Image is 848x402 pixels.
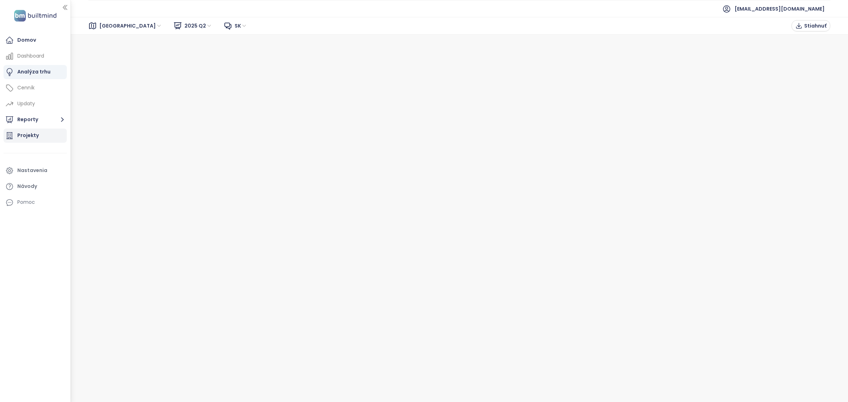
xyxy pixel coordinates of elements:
div: Dashboard [17,52,44,60]
img: logo [12,8,59,23]
a: Analýza trhu [4,65,67,79]
a: Domov [4,33,67,47]
a: Cenník [4,81,67,95]
div: Updaty [17,99,35,108]
button: Reporty [4,113,67,127]
a: Návody [4,179,67,194]
a: Nastavenia [4,164,67,178]
div: Cenník [17,83,35,92]
div: Domov [17,36,36,45]
span: Bratislava [99,20,162,31]
div: Návody [17,182,37,191]
a: Updaty [4,97,67,111]
span: sk [235,20,247,31]
div: Pomoc [17,198,35,207]
span: [EMAIL_ADDRESS][DOMAIN_NAME] [735,0,825,17]
a: Projekty [4,129,67,143]
span: Stiahnuť [804,22,826,30]
span: 2025 Q2 [184,20,212,31]
div: Pomoc [4,195,67,209]
a: Dashboard [4,49,67,63]
div: Projekty [17,131,39,140]
div: Analýza trhu [17,67,51,76]
div: Nastavenia [17,166,47,175]
button: Stiahnuť [791,20,830,31]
